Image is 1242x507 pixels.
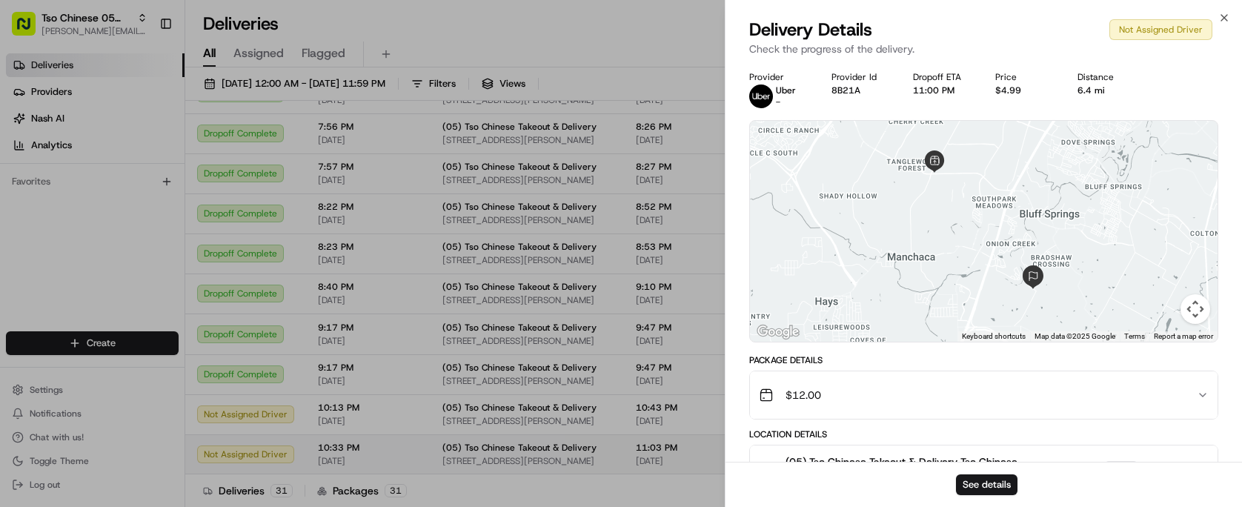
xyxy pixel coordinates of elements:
a: Open this area in Google Maps (opens a new window) [754,322,803,342]
div: 6.4 mi [1077,84,1136,96]
div: Distance [1077,71,1136,83]
span: (05) Tso Chinese Takeout & Delivery Tso Chinese [PERSON_NAME] Manager [786,454,1101,484]
a: Powered byPylon [104,251,179,262]
a: Terms [1124,332,1145,340]
button: See details [956,474,1017,495]
span: $12.00 [786,388,821,402]
button: $12.00 [750,371,1218,419]
div: We're available if you need us! [50,156,187,168]
span: Map data ©2025 Google [1035,332,1115,340]
span: Uber [776,84,796,96]
span: Delivery Details [749,18,872,42]
p: Welcome 👋 [15,59,270,83]
div: 📗 [15,216,27,228]
span: Knowledge Base [30,215,113,230]
span: - [776,96,780,108]
button: 8B21A [831,84,860,96]
span: API Documentation [140,215,238,230]
img: Google [754,322,803,342]
span: Pylon [147,251,179,262]
div: $4.99 [995,84,1054,96]
p: Check the progress of the delivery. [749,42,1218,56]
img: 1736555255976-a54dd68f-1ca7-489b-9aae-adbdc363a1c4 [15,142,41,168]
input: Clear [39,96,245,111]
button: Map camera controls [1180,294,1210,324]
div: Price [995,71,1054,83]
a: 💻API Documentation [119,209,244,236]
button: Keyboard shortcuts [962,331,1026,342]
div: Location Details [749,428,1218,440]
div: Start new chat [50,142,243,156]
button: Start new chat [252,146,270,164]
div: 💻 [125,216,137,228]
div: Package Details [749,354,1218,366]
div: Provider [749,71,808,83]
a: 📗Knowledge Base [9,209,119,236]
a: Report a map error [1154,332,1213,340]
div: Provider Id [831,71,890,83]
img: uber-new-logo.jpeg [749,84,773,108]
img: Nash [15,15,44,44]
div: Dropoff ETA [913,71,972,83]
div: 11:00 PM [913,84,972,96]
